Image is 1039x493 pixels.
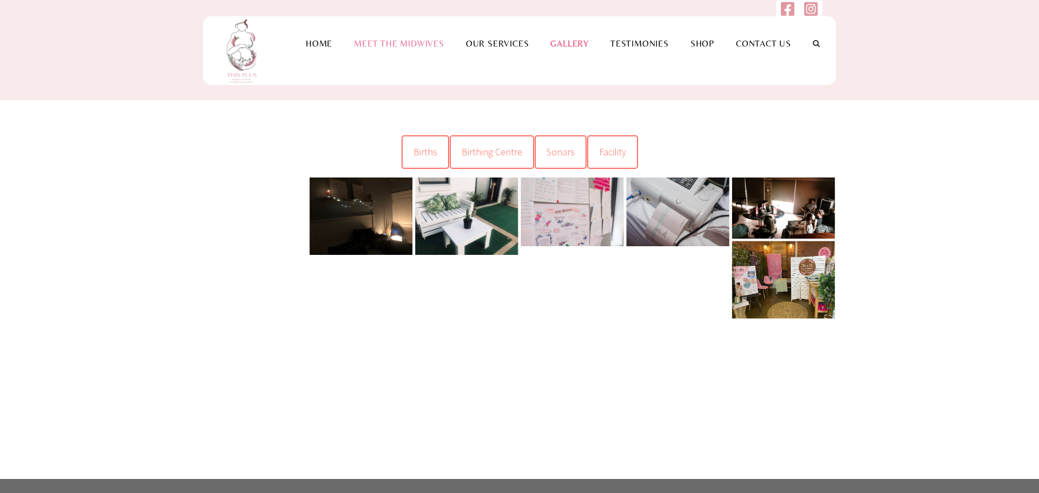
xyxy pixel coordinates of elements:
[219,16,268,85] img: This is us practice
[547,146,575,158] span: Sonars
[627,178,729,246] a: DSC_3220
[402,135,449,169] a: Births
[599,146,626,158] span: Facility
[295,38,343,49] a: Home
[680,38,725,49] a: Shop
[343,38,455,49] a: Meet the Midwives
[204,178,307,315] a: IMG_2488
[540,38,600,49] a: Gallery
[804,7,818,19] a: Follow us on Instagram
[804,1,818,17] img: instagram-square.svg
[521,178,623,246] a: DSC_3124
[415,178,518,255] a: IMG_2487
[600,38,680,49] a: Testimonies
[462,146,522,158] span: Birthing Centre
[310,178,412,255] a: IMG_5473
[781,1,794,17] img: facebook-square.svg
[732,241,835,319] a: IMG_7838
[521,249,623,440] a: IMG_7844
[455,38,540,49] a: Our Services
[732,178,835,239] a: IMG_8091_jpg
[450,135,534,169] a: Birthing Centre
[587,135,638,169] a: Facility
[413,146,437,158] span: Births
[725,38,802,49] a: Contact Us
[535,135,587,169] a: Sonars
